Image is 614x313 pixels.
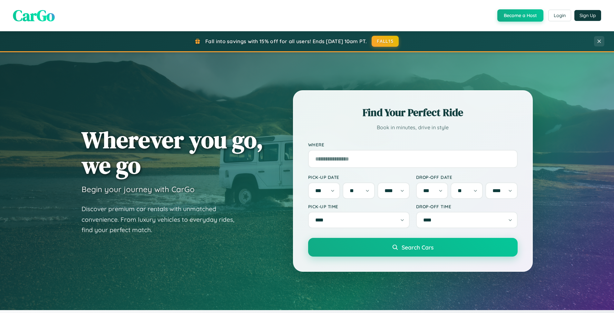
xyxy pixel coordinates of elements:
[308,142,518,147] label: Where
[308,204,410,209] label: Pick-up Time
[574,10,601,21] button: Sign Up
[205,38,367,44] span: Fall into savings with 15% off for all users! Ends [DATE] 10am PT.
[308,174,410,180] label: Pick-up Date
[548,10,571,21] button: Login
[82,184,195,194] h3: Begin your journey with CarGo
[308,105,518,120] h2: Find Your Perfect Ride
[82,204,243,235] p: Discover premium car rentals with unmatched convenience. From luxury vehicles to everyday rides, ...
[308,123,518,132] p: Book in minutes, drive in style
[402,244,434,251] span: Search Cars
[372,36,399,47] button: FALL15
[82,127,263,178] h1: Wherever you go, we go
[497,9,543,22] button: Become a Host
[13,5,55,26] span: CarGo
[416,174,518,180] label: Drop-off Date
[308,238,518,257] button: Search Cars
[416,204,518,209] label: Drop-off Time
